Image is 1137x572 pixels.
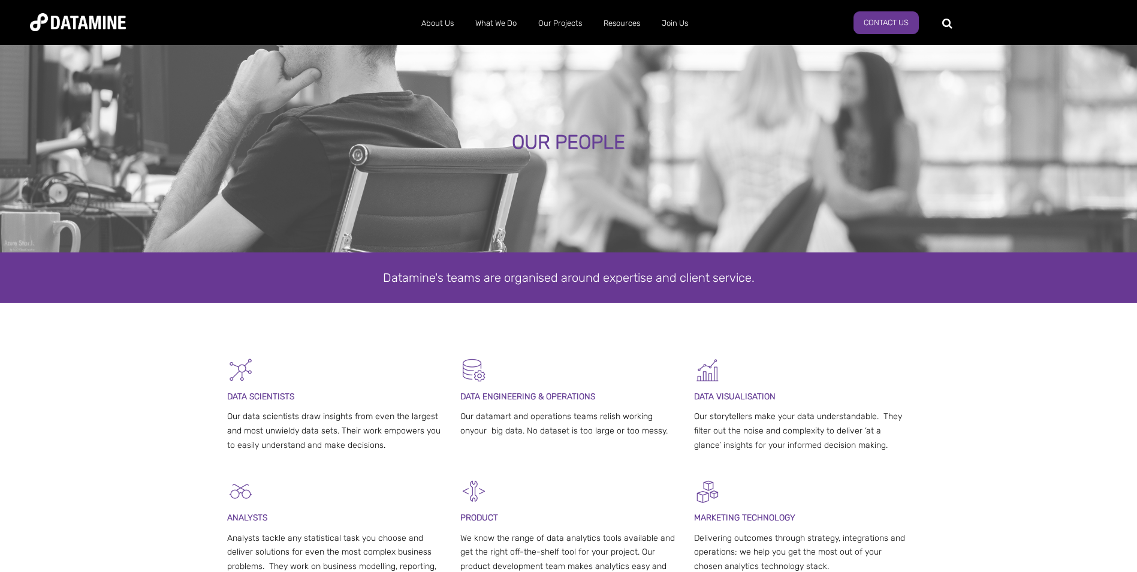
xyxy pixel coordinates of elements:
img: Analysts [227,478,254,505]
a: Our Projects [527,8,593,39]
span: MARKETING TECHNOLOGY [694,513,795,523]
span: ANALYSTS [227,513,267,523]
div: OUR PEOPLE [129,132,1008,153]
p: Our datamart and operations teams relish working onyour big data. No dataset is too large or too ... [460,410,677,438]
span: PRODUCT [460,513,498,523]
span: DATA SCIENTISTS [227,392,294,402]
img: Development [460,478,487,505]
a: Contact Us [853,11,919,34]
p: Our data scientists draw insights from even the largest and most unwieldy data sets. Their work e... [227,410,444,452]
img: Graph 5 [694,357,721,384]
a: Resources [593,8,651,39]
a: Join Us [651,8,699,39]
img: Graph - Network [227,357,254,384]
img: Digital Activation [694,478,721,505]
p: Our storytellers make your data understandable. They filter out the noise and complexity to deliv... [694,410,910,452]
span: DATA VISUALISATION [694,392,776,402]
span: DATA ENGINEERING & OPERATIONS [460,392,595,402]
a: What We Do [465,8,527,39]
span: Datamine's teams are organised around expertise and client service. [383,270,755,285]
a: About Us [411,8,465,39]
img: Datamart [460,357,487,384]
img: Datamine [30,13,126,31]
